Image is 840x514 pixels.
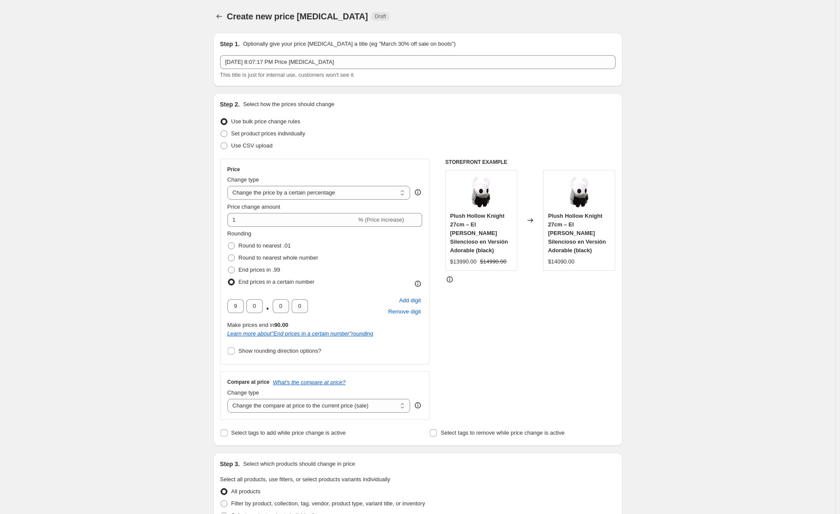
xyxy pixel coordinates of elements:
p: Optionally give your price [MEDICAL_DATA] a title (eg "March 30% off sale on boots") [243,40,455,48]
div: $14090.00 [548,257,574,266]
h6: STOREFRONT EXAMPLE [445,159,616,166]
span: Select tags to remove while price change is active [441,429,565,436]
span: Create new price [MEDICAL_DATA] [227,12,368,21]
span: Plush Hollow Knight 27cm – El [PERSON_NAME] Silencioso en Versión Adorable (black) [548,213,606,254]
h3: Compare at price [227,379,270,385]
input: ﹡ [246,299,263,313]
h3: Price [227,166,240,173]
span: Change type [227,176,259,183]
span: Rounding [227,230,252,237]
div: help [414,188,422,197]
span: Plush Hollow Knight 27cm – El [PERSON_NAME] Silencioso en Versión Adorable (black) [450,213,508,254]
h2: Step 3. [220,460,240,468]
button: Price change jobs [213,10,225,22]
span: Round to nearest whole number [239,254,318,261]
span: Show rounding direction options? [239,348,321,354]
span: All products [231,488,261,495]
button: What's the compare at price? [273,379,346,385]
i: Learn more about " End prices in a certain number " rounding [227,330,373,337]
h2: Step 2. [220,100,240,109]
p: Select which products should change in price [243,460,355,468]
strike: $14990.00 [480,257,506,266]
b: 90.00 [274,322,289,328]
span: Round to nearest .01 [239,242,291,249]
div: help [414,401,422,410]
a: Learn more about"End prices in a certain number"rounding [227,330,373,337]
span: % (Price increase) [358,216,404,223]
span: Price change amount [227,204,280,210]
span: Make prices end in [227,322,289,328]
button: Add placeholder [398,295,422,306]
span: Draft [375,13,386,20]
img: S97cb78b04c4f4037af134ea032fe524ci_80x.webp [464,175,498,209]
span: Use CSV upload [231,142,273,149]
h2: Step 1. [220,40,240,48]
input: ﹡ [273,299,289,313]
input: ﹡ [227,299,244,313]
span: Select tags to add while price change is active [231,429,346,436]
img: S97cb78b04c4f4037af134ea032fe524ci_80x.webp [562,175,597,209]
div: $13990.00 [450,257,476,266]
span: This title is just for internal use, customers won't see it [220,72,354,78]
span: Set product prices individually [231,130,305,137]
input: 30% off holiday sale [220,55,616,69]
span: Remove digit [388,307,421,316]
span: Select all products, use filters, or select products variants individually [220,476,390,483]
span: Use bulk price change rules [231,118,300,125]
span: Add digit [399,296,421,305]
button: Remove placeholder [387,306,422,317]
span: End prices in .99 [239,266,280,273]
span: Filter by product, collection, tag, vendor, product type, variant title, or inventory [231,500,425,507]
input: ﹡ [292,299,308,313]
input: -15 [227,213,357,227]
span: . [265,299,270,313]
span: End prices in a certain number [239,279,314,285]
p: Select how the prices should change [243,100,334,109]
span: Change type [227,389,259,396]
